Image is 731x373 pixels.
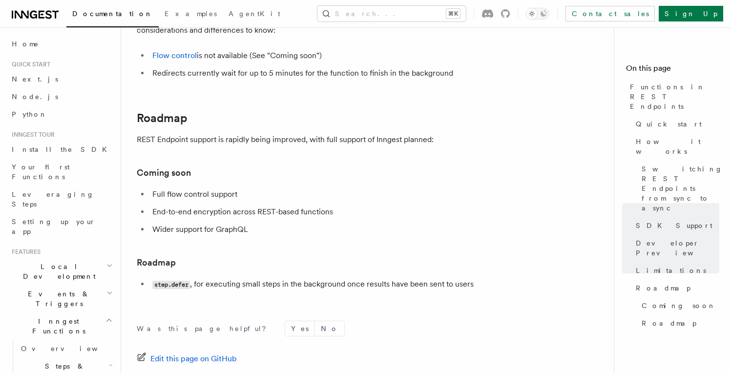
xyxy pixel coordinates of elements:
span: AgentKit [229,10,280,18]
a: Your first Functions [8,158,115,186]
a: Home [8,35,115,53]
a: Roadmap [137,111,188,125]
span: Local Development [8,262,106,281]
p: REST Endpoint support is rapidly being improved, with full support of Inngest planned: [137,133,527,146]
li: , for executing small steps in the background once results have been sent to users [149,277,527,291]
span: Your first Functions [12,163,70,181]
a: Coming soon [638,297,719,314]
button: Search...⌘K [317,6,466,21]
button: Local Development [8,258,115,285]
span: Install the SDK [12,145,113,153]
a: Quick start [632,115,719,133]
a: Developer Preview [632,234,719,262]
button: Inngest Functions [8,312,115,340]
a: SDK Support [632,217,719,234]
span: Leveraging Steps [12,190,94,208]
a: How it works [632,133,719,160]
span: Quick start [636,119,702,129]
button: Events & Triggers [8,285,115,312]
a: Overview [17,340,115,357]
li: Full flow control support [149,187,527,201]
span: Next.js [12,75,58,83]
li: is not available (See "Coming soon") [149,49,527,62]
a: Setting up your app [8,213,115,240]
a: Documentation [66,3,159,27]
span: Python [12,110,47,118]
a: Switching REST Endpoints from sync to async [638,160,719,217]
a: Sign Up [659,6,723,21]
span: Roadmap [642,318,696,328]
a: Flow control [152,51,197,60]
a: Roadmap [632,279,719,297]
span: Examples [165,10,217,18]
h4: On this page [626,62,719,78]
span: Functions in REST Endpoints [630,82,719,111]
span: Quick start [8,61,50,68]
li: Wider support for GraphQL [149,223,527,236]
span: Switching REST Endpoints from sync to async [642,164,723,213]
span: Inngest Functions [8,316,105,336]
span: Documentation [72,10,153,18]
span: Events & Triggers [8,289,106,309]
a: Limitations [632,262,719,279]
li: End-to-end encryption across REST-based functions [149,205,527,219]
span: Coming soon [642,301,716,311]
p: Was this page helpful? [137,324,273,333]
a: Roadmap [137,256,176,269]
button: No [315,321,344,336]
li: Redirects currently wait for up to 5 minutes for the function to finish in the background [149,66,527,80]
a: Leveraging Steps [8,186,115,213]
span: Node.js [12,93,58,101]
span: Inngest tour [8,131,55,139]
code: step.defer [152,281,190,289]
a: Contact sales [565,6,655,21]
a: Node.js [8,88,115,105]
a: Edit this page on GitHub [137,352,237,366]
a: Examples [159,3,223,26]
kbd: ⌘K [446,9,460,19]
span: Roadmap [636,283,690,293]
a: Coming soon [137,166,191,180]
span: Developer Preview [636,238,719,258]
span: Setting up your app [12,218,96,235]
a: Functions in REST Endpoints [626,78,719,115]
a: Python [8,105,115,123]
button: Toggle dark mode [526,8,549,20]
a: Install the SDK [8,141,115,158]
span: Edit this page on GitHub [150,352,237,366]
span: Overview [21,345,122,352]
span: Limitations [636,266,706,275]
a: Next.js [8,70,115,88]
span: How it works [636,137,719,156]
span: Home [12,39,39,49]
span: Features [8,248,41,256]
span: SDK Support [636,221,712,230]
a: AgentKit [223,3,286,26]
a: Roadmap [638,314,719,332]
button: Yes [285,321,314,336]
